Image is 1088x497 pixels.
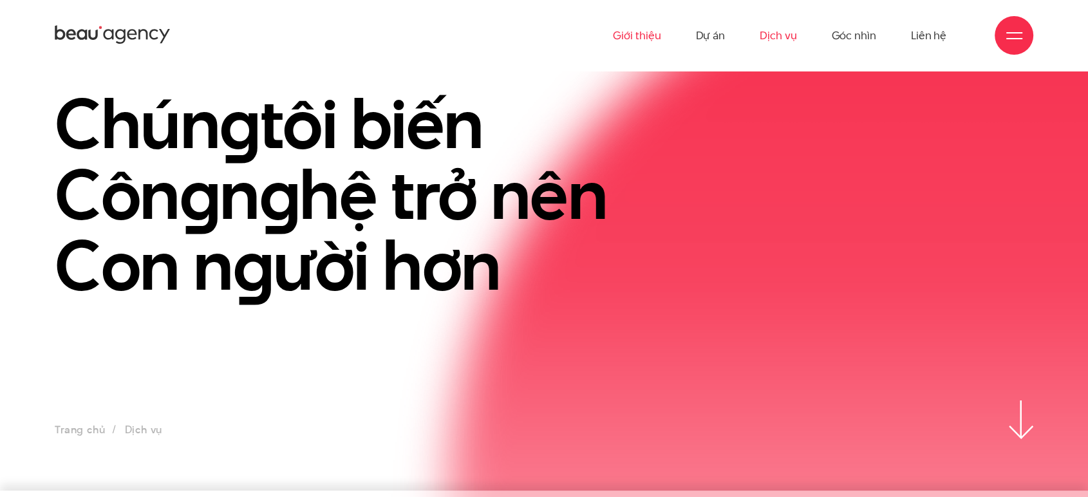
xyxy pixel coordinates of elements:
a: Trang chủ [55,422,105,437]
en: g [233,217,274,314]
en: g [259,146,300,243]
h1: Chún tôi biến Côn n hệ trở nên Con n ười hơn [55,88,781,301]
en: g [220,75,260,172]
en: g [180,146,220,243]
